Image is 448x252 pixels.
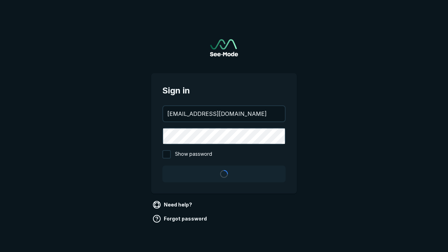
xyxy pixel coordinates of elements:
span: Show password [175,150,212,159]
a: Need help? [151,199,195,210]
a: Go to sign in [210,39,238,56]
img: See-Mode Logo [210,39,238,56]
span: Sign in [162,84,286,97]
a: Forgot password [151,213,210,224]
input: your@email.com [163,106,285,121]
